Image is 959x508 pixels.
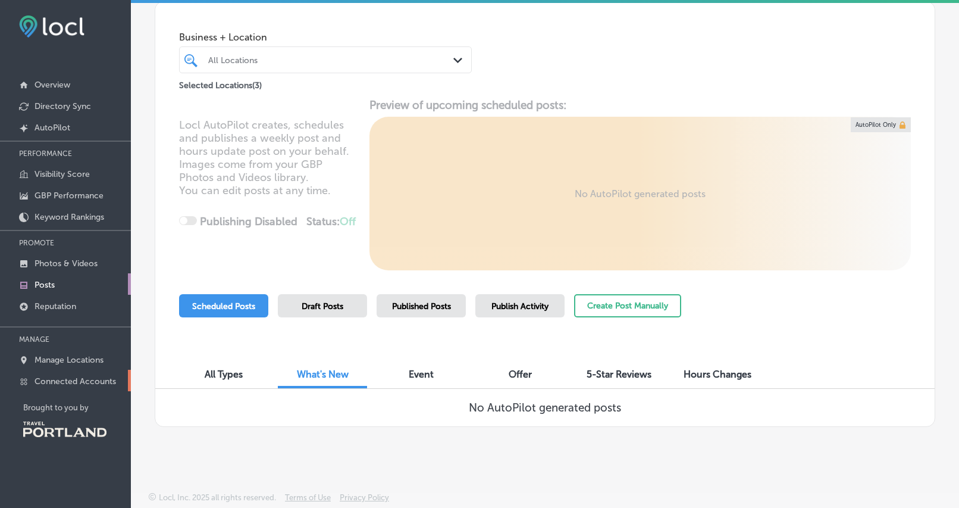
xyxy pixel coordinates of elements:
p: Directory Sync [35,101,91,111]
span: Offer [509,369,532,380]
img: Travel Portland [23,422,106,437]
p: Connected Accounts [35,376,116,387]
p: GBP Performance [35,191,104,201]
img: fda3e92497d09a02dc62c9cd864e3231.png [19,15,84,38]
h3: No AutoPilot generated posts [469,401,621,414]
span: Business + Location [179,32,472,43]
p: Locl, Inc. 2025 all rights reserved. [159,493,276,502]
p: Visibility Score [35,169,90,179]
a: Terms of Use [285,493,331,508]
button: Create Post Manually [574,294,681,317]
a: Privacy Policy [340,493,389,508]
span: Publish Activity [491,301,549,311]
p: Selected Locations ( 3 ) [179,76,262,91]
p: Reputation [35,301,76,311]
span: Hours Changes [684,369,751,380]
span: All Types [205,369,243,380]
p: Posts [35,280,55,290]
span: Scheduled Posts [192,301,255,311]
p: Overview [35,80,70,90]
span: Draft Posts [302,301,343,311]
span: Event [409,369,434,380]
p: Brought to you by [23,403,131,412]
p: Manage Locations [35,355,104,365]
p: AutoPilot [35,123,70,133]
span: Published Posts [392,301,451,311]
p: Photos & Videos [35,258,98,269]
div: All Locations [208,55,455,65]
span: What's New [297,369,349,380]
span: 5-Star Reviews [587,369,651,380]
p: Keyword Rankings [35,212,104,222]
